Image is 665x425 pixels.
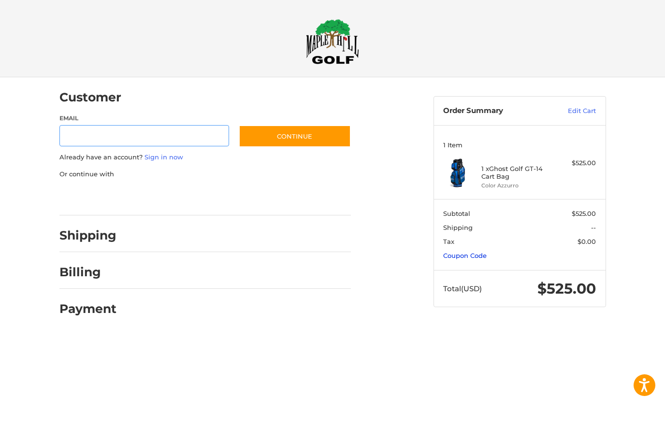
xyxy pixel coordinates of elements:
a: Edit Cart [547,106,596,116]
a: Sign in now [145,153,183,161]
iframe: PayPal-paylater [138,188,211,206]
li: Color Azzurro [481,182,555,190]
img: Maple Hill Golf [306,19,359,64]
div: $525.00 [558,158,596,168]
a: Coupon Code [443,252,487,259]
p: Or continue with [59,170,351,179]
span: Tax [443,238,454,245]
h3: Order Summary [443,106,547,116]
h3: 1 Item [443,141,596,149]
h2: Shipping [59,228,116,243]
span: Subtotal [443,210,470,217]
label: Email [59,114,230,123]
p: Already have an account? [59,153,351,162]
h2: Customer [59,90,121,105]
span: $525.00 [572,210,596,217]
span: Total (USD) [443,284,482,293]
span: $0.00 [578,238,596,245]
button: Continue [239,125,351,147]
h4: 1 x Ghost Golf GT-14 Cart Bag [481,165,555,181]
iframe: PayPal-venmo [220,188,292,206]
span: Shipping [443,224,473,231]
span: -- [591,224,596,231]
h2: Billing [59,265,116,280]
span: $525.00 [537,280,596,297]
h2: Payment [59,301,116,316]
iframe: PayPal-paypal [56,188,129,206]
